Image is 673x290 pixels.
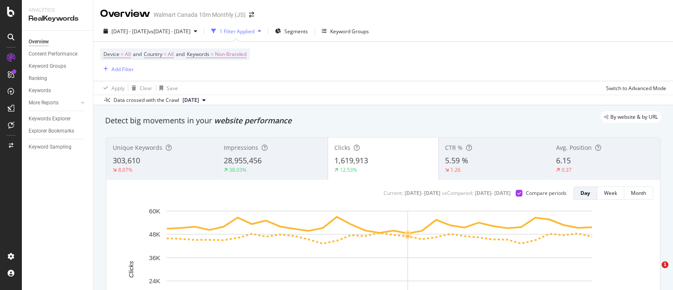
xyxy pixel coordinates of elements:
span: Unique Keywords [113,144,162,152]
div: Current: [384,189,403,197]
text: 48K [149,231,160,238]
text: Clicks [127,261,135,277]
span: 6.15 [556,155,571,165]
span: vs [DATE] - [DATE] [148,28,191,35]
span: 1 [662,261,668,268]
button: [DATE] [179,95,209,105]
a: More Reports [29,98,79,107]
span: By website & by URL [610,114,658,120]
button: Apply [100,81,125,95]
button: Save [156,81,178,95]
a: Explorer Bookmarks [29,127,87,136]
span: CTR % [445,144,463,152]
span: [DATE] - [DATE] [111,28,148,35]
span: = [121,51,124,58]
span: Device [103,51,119,58]
div: Day [580,189,590,197]
div: 12.53% [340,166,357,173]
span: Non-Branded [215,48,246,60]
div: 38.03% [229,166,246,173]
div: 0.37 [562,166,572,173]
div: Ranking [29,74,47,83]
text: 60K [149,208,160,215]
a: Keyword Sampling [29,143,87,152]
button: Segments [272,24,311,38]
div: Overview [100,7,150,21]
div: legacy label [601,111,661,123]
span: Impressions [224,144,258,152]
div: RealKeywords [29,14,86,24]
span: and [176,51,185,58]
div: Overview [29,37,49,46]
span: 2025 Jul. 25th [183,96,199,104]
span: 1,619,913 [334,155,368,165]
div: Save [167,85,178,92]
span: = [164,51,167,58]
button: Add Filter [100,64,134,74]
div: Keyword Groups [29,62,66,71]
a: Ranking [29,74,87,83]
span: 28,955,456 [224,155,262,165]
span: All [168,48,174,60]
div: Explorer Bookmarks [29,127,74,136]
button: Week [597,186,624,200]
div: Month [631,189,646,197]
div: Week [604,189,617,197]
div: 1.26 [450,166,461,173]
div: Clear [140,85,152,92]
div: Analytics [29,7,86,14]
div: Keywords [29,86,51,95]
button: Switch to Advanced Mode [603,81,666,95]
a: Keywords Explorer [29,114,87,123]
button: 1 Filter Applied [208,24,265,38]
div: More Reports [29,98,58,107]
iframe: Intercom live chat [644,261,665,282]
div: 1 Filter Applied [220,28,254,35]
div: Compare periods [526,189,567,197]
span: Segments [284,28,308,35]
span: = [211,51,214,58]
a: Content Performance [29,50,87,59]
span: Country [144,51,162,58]
div: Data crossed with the Crawl [114,96,179,104]
div: Keyword Sampling [29,143,72,152]
span: All [125,48,131,60]
button: [DATE] - [DATE]vs[DATE] - [DATE] [100,24,201,38]
text: 24K [149,277,160,285]
button: Clear [128,81,152,95]
div: Switch to Advanced Mode [606,85,666,92]
div: [DATE] - [DATE] [475,189,511,197]
div: Apply [111,85,125,92]
div: Walmart Canada 10m Monthly (JS) [154,11,246,19]
a: Overview [29,37,87,46]
span: Avg. Position [556,144,592,152]
div: arrow-right-arrow-left [249,12,254,18]
div: Content Performance [29,50,77,59]
span: Keywords [187,51,209,58]
text: 36K [149,254,160,261]
span: 303,610 [113,155,140,165]
span: Clicks [334,144,350,152]
div: Add Filter [111,66,134,73]
span: 5.59 % [445,155,468,165]
button: Month [624,186,653,200]
a: Keywords [29,86,87,95]
div: [DATE] - [DATE] [405,189,440,197]
div: Keywords Explorer [29,114,71,123]
span: and [133,51,142,58]
button: Keyword Groups [318,24,372,38]
div: 8.07% [118,166,132,173]
div: Keyword Groups [330,28,369,35]
div: vs Compared : [442,189,473,197]
button: Day [573,186,597,200]
a: Keyword Groups [29,62,87,71]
